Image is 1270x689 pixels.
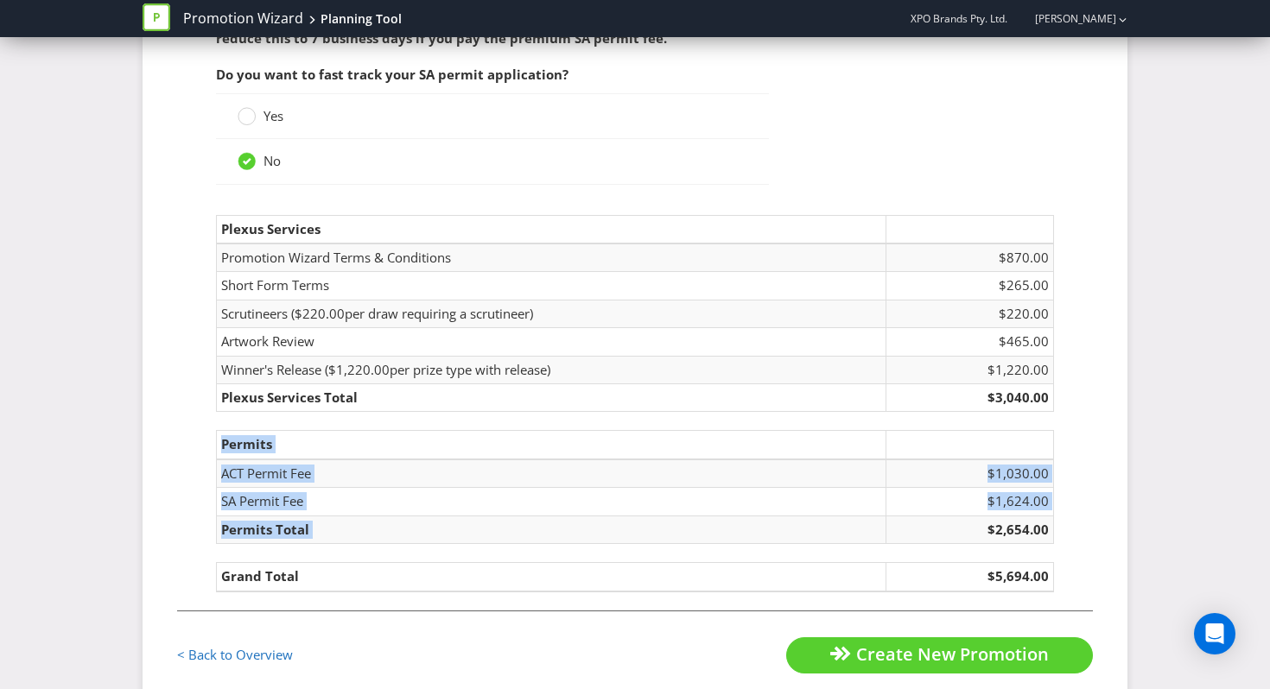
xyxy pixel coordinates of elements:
[886,243,1054,272] td: $870.00
[886,563,1054,591] td: $5,694.00
[217,431,886,459] td: Permits
[216,66,568,83] span: Do you want to fast track your SA permit application?
[886,328,1054,356] td: $465.00
[1194,613,1235,654] div: Open Intercom Messenger
[345,305,533,322] span: per draw requiring a scrutineer)
[321,10,402,28] div: Planning Tool
[217,515,886,543] td: Permits Total
[221,361,328,378] span: Winner's Release (
[886,488,1054,515] td: $1,624.00
[886,515,1054,543] td: $2,654.00
[217,243,886,272] td: Promotion Wizard Terms & Conditions
[886,300,1054,327] td: $220.00
[886,459,1054,488] td: $1,030.00
[183,9,303,28] a: Promotion Wizard
[886,272,1054,300] td: $265.00
[886,356,1054,383] td: $1,220.00
[217,215,886,243] td: Plexus Services
[390,361,550,378] span: per prize type with release)
[886,384,1054,412] td: $3,040.00
[217,563,886,591] td: Grand Total
[217,272,886,300] td: Short Form Terms
[217,384,886,412] td: Plexus Services Total
[217,459,886,488] td: ACT Permit Fee
[1018,11,1116,26] a: [PERSON_NAME]
[217,488,886,515] td: SA Permit Fee
[264,107,283,124] span: Yes
[177,646,293,663] a: < Back to Overview
[295,305,345,322] span: $220.00
[911,11,1007,26] span: XPO Brands Pty. Ltd.
[221,305,295,322] span: Scrutineers (
[217,328,886,356] td: Artwork Review
[856,642,1049,666] span: Create New Promotion
[264,152,281,169] span: No
[328,361,390,378] span: $1,220.00
[786,637,1093,674] button: Create New Promotion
